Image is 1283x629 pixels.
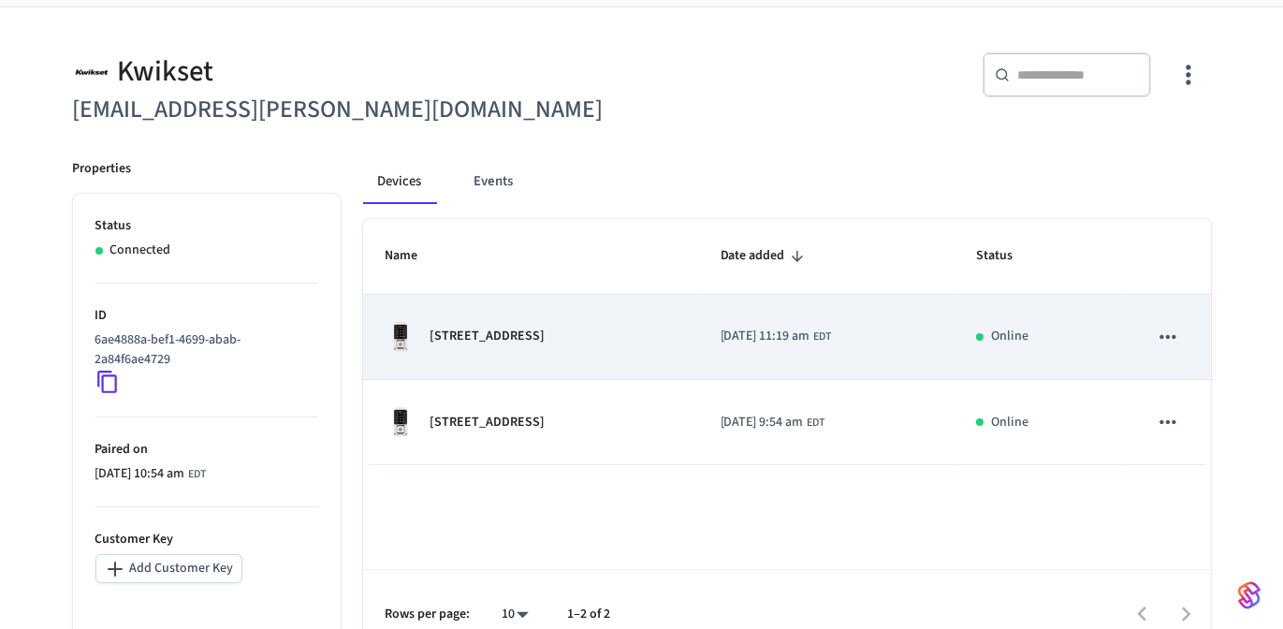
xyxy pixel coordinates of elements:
[95,554,242,583] button: Add Customer Key
[386,605,471,624] p: Rows per page:
[808,415,825,432] span: EDT
[73,52,631,91] div: Kwikset
[459,159,529,204] button: Events
[386,241,443,271] span: Name
[976,241,1037,271] span: Status
[95,216,318,236] p: Status
[95,330,311,370] p: 6ae4888a-bef1-4699-abab-2a84f6ae4729
[363,159,1211,204] div: connected account tabs
[430,327,546,346] p: [STREET_ADDRESS]
[721,413,825,432] div: America/New_York
[991,413,1028,432] p: Online
[568,605,611,624] p: 1–2 of 2
[386,407,416,437] img: Kwikset Halo Touchscreen Wifi Enabled Smart Lock, Polished Chrome, Front
[1238,580,1261,610] img: SeamLogoGradient.69752ec5.svg
[721,327,810,346] span: [DATE] 11:19 am
[430,413,546,432] p: [STREET_ADDRESS]
[721,327,832,346] div: America/New_York
[493,601,538,628] div: 10
[73,52,110,91] img: Kwikset Logo, Square
[721,413,804,432] span: [DATE] 9:54 am
[386,322,416,352] img: Kwikset Halo Touchscreen Wifi Enabled Smart Lock, Polished Chrome, Front
[95,306,318,326] p: ID
[95,530,318,549] p: Customer Key
[73,159,132,179] p: Properties
[95,464,207,484] div: America/New_York
[110,241,171,260] p: Connected
[363,159,437,204] button: Devices
[991,327,1028,346] p: Online
[363,219,1211,465] table: sticky table
[189,466,207,483] span: EDT
[814,329,832,345] span: EDT
[721,241,809,271] span: Date added
[95,464,185,484] span: [DATE] 10:54 am
[73,91,631,129] h6: [EMAIL_ADDRESS][PERSON_NAME][DOMAIN_NAME]
[95,440,318,460] p: Paired on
